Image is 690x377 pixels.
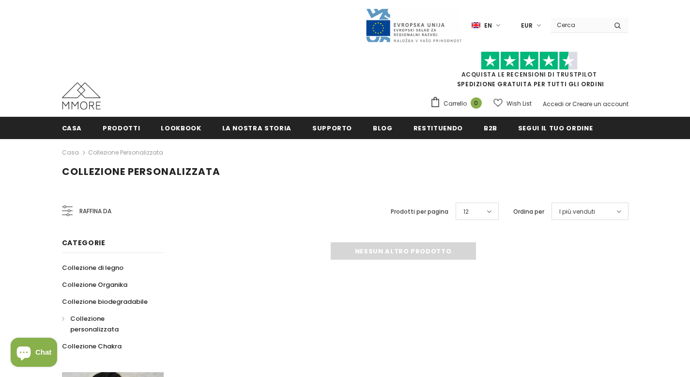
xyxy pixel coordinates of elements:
[551,18,607,32] input: Search Site
[484,21,492,31] span: en
[222,117,291,139] a: La nostra storia
[373,117,393,139] a: Blog
[161,117,201,139] a: Lookbook
[365,8,462,43] img: Javni Razpis
[62,117,82,139] a: Casa
[414,117,463,139] a: Restituendo
[62,338,122,355] a: Collezione Chakra
[62,238,106,248] span: Categorie
[373,124,393,133] span: Blog
[430,96,487,111] a: Carrello 0
[62,276,127,293] a: Collezione Organika
[484,124,497,133] span: B2B
[62,342,122,351] span: Collezione Chakra
[414,124,463,133] span: Restituendo
[62,124,82,133] span: Casa
[565,100,571,108] span: or
[62,147,79,158] a: Casa
[506,99,532,109] span: Wish List
[391,207,448,217] label: Prodotti per pagina
[543,100,564,108] a: Accedi
[222,124,291,133] span: La nostra storia
[62,259,123,276] a: Collezione di legno
[62,297,148,306] span: Collezione biodegradabile
[484,117,497,139] a: B2B
[88,148,163,157] a: Collezione personalizzata
[444,99,467,109] span: Carrello
[518,117,593,139] a: Segui il tuo ordine
[472,21,480,30] img: i-lang-1.png
[461,70,597,79] a: Acquista le recensioni di TrustPilot
[572,100,629,108] a: Creare un account
[430,56,629,88] span: SPEDIZIONE GRATUITA PER TUTTI GLI ORDINI
[70,314,119,334] span: Collezione personalizzata
[493,95,532,112] a: Wish List
[521,21,533,31] span: EUR
[513,207,544,217] label: Ordina per
[62,293,148,310] a: Collezione biodegradabile
[62,310,153,338] a: Collezione personalizzata
[62,165,220,178] span: Collezione personalizzata
[463,207,469,217] span: 12
[161,124,201,133] span: Lookbook
[103,124,140,133] span: Prodotti
[312,117,352,139] a: supporto
[62,263,123,272] span: Collezione di legno
[8,338,60,369] inbox-online-store-chat: Shopify online store chat
[103,117,140,139] a: Prodotti
[471,97,482,109] span: 0
[62,82,101,110] img: Casi MMORE
[559,207,595,217] span: I più venduti
[481,51,578,70] img: Fidati di Pilot Stars
[62,280,127,289] span: Collezione Organika
[518,124,593,133] span: Segui il tuo ordine
[312,124,352,133] span: supporto
[365,21,462,29] a: Javni Razpis
[79,206,111,217] span: Raffina da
